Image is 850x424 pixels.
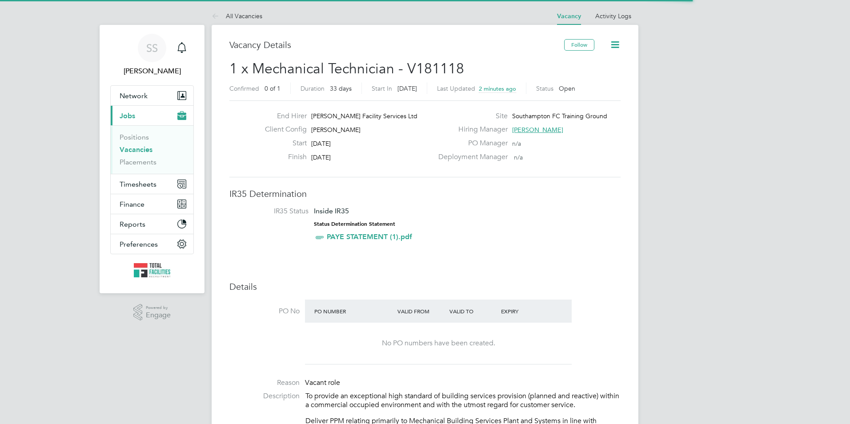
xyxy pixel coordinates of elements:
span: 33 days [330,84,352,92]
label: IR35 Status [238,207,309,216]
span: 2 minutes ago [479,85,516,92]
span: [PERSON_NAME] Facility Services Ltd [311,112,417,120]
span: Southampton FC Training Ground [512,112,607,120]
label: Deployment Manager [433,152,508,162]
a: Activity Logs [595,12,631,20]
a: SS[PERSON_NAME] [110,34,194,76]
div: Expiry [499,303,551,319]
label: Hiring Manager [433,125,508,134]
label: Confirmed [229,84,259,92]
h3: Details [229,281,621,292]
a: All Vacancies [212,12,262,20]
span: [DATE] [311,153,331,161]
label: Reason [229,378,300,388]
label: PO Manager [433,139,508,148]
a: Vacancy [557,12,581,20]
h3: Vacancy Details [229,39,564,51]
span: Open [559,84,575,92]
label: Start In [372,84,392,92]
button: Reports [111,214,193,234]
span: [DATE] [397,84,417,92]
span: SS [146,42,158,54]
label: Status [536,84,553,92]
label: PO No [229,307,300,316]
h3: IR35 Determination [229,188,621,200]
span: [PERSON_NAME] [512,126,563,134]
p: To provide an exceptional high standard of building services provision (planned and reactive) wit... [305,392,621,410]
span: Inside IR35 [314,207,349,215]
span: Reports [120,220,145,228]
span: Finance [120,200,144,208]
a: Placements [120,158,156,166]
label: Duration [301,84,325,92]
button: Finance [111,194,193,214]
div: Jobs [111,125,193,174]
button: Follow [564,39,594,51]
label: Site [433,112,508,121]
div: Valid To [447,303,499,319]
div: No PO numbers have been created. [314,339,563,348]
label: Description [229,392,300,401]
span: n/a [514,153,523,161]
span: 1 x Mechanical Technician - V181118 [229,60,464,77]
img: tfrecruitment-logo-retina.png [134,263,170,277]
button: Jobs [111,106,193,125]
span: Vacant role [305,378,340,387]
a: Positions [120,133,149,141]
span: Preferences [120,240,158,248]
span: 0 of 1 [265,84,281,92]
nav: Main navigation [100,25,204,293]
a: Vacancies [120,145,152,154]
label: Start [258,139,307,148]
div: Valid From [395,303,447,319]
label: Last Updated [437,84,475,92]
span: Timesheets [120,180,156,188]
a: Go to home page [110,263,194,277]
span: Jobs [120,112,135,120]
span: Engage [146,312,171,319]
button: Timesheets [111,174,193,194]
label: End Hirer [258,112,307,121]
span: [DATE] [311,140,331,148]
span: Network [120,92,148,100]
span: Sam Skinner [110,66,194,76]
button: Network [111,86,193,105]
label: Client Config [258,125,307,134]
span: Powered by [146,304,171,312]
span: [PERSON_NAME] [311,126,361,134]
strong: Status Determination Statement [314,221,395,227]
a: Powered byEngage [133,304,171,321]
a: PAYE STATEMENT (1).pdf [327,232,412,241]
div: PO Number [312,303,395,319]
span: n/a [512,140,521,148]
button: Preferences [111,234,193,254]
label: Finish [258,152,307,162]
